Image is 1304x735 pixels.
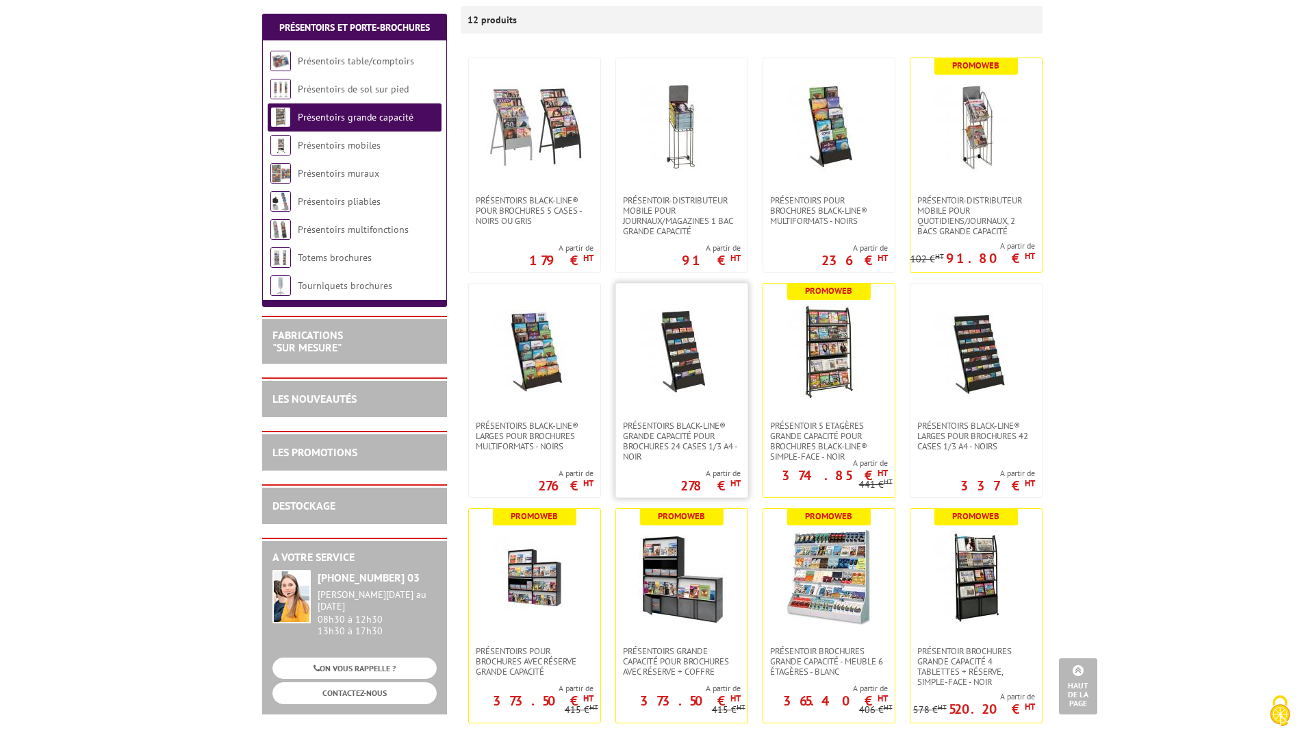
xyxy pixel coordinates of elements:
a: Présentoir Brochures grande capacité - Meuble 6 étagères - Blanc [763,646,895,677]
sup: HT [884,702,893,712]
a: Totems brochures [298,251,372,264]
p: 520.20 € [949,705,1035,713]
img: Présentoirs grande capacité [270,107,291,127]
p: 373.50 € [493,697,593,705]
img: Présentoir-distributeur mobile pour quotidiens/journaux, 2 bacs grande capacité [928,79,1024,175]
span: Présentoir 5 Etagères grande capacité pour brochures Black-Line® simple-face - Noir [770,421,888,462]
p: 578 € [913,705,947,715]
sup: HT [583,477,593,489]
span: Présentoir brochures Grande capacité 4 tablettes + réserve, simple-face - Noir [917,646,1035,687]
span: Présentoirs grande capacité pour brochures avec réserve + coffre [623,646,741,677]
a: Présentoirs Black-Line® pour brochures 5 Cases - Noirs ou Gris [469,195,600,226]
sup: HT [935,251,944,261]
p: 91.80 € [946,254,1035,262]
span: A partir de [960,468,1035,479]
a: CONTACTEZ-NOUS [272,682,437,703]
a: LES NOUVEAUTÉS [272,392,357,406]
a: LES PROMOTIONS [272,445,357,459]
sup: HT [730,477,741,489]
p: 415 € [565,705,598,715]
a: Présentoirs pour Brochures avec réserve Grande capacité [469,646,600,677]
img: Cookies (fenêtre modale) [1263,694,1297,728]
a: Présentoirs Black-Line® grande capacité pour brochures 24 cases 1/3 A4 - noir [616,421,747,462]
sup: HT [737,702,745,712]
img: Présentoirs grande capacité pour brochures avec réserve + coffre [634,530,730,625]
span: A partir de [910,240,1035,251]
img: Présentoirs pour Brochures Black-Line® multiformats - Noirs [781,79,877,175]
sup: HT [878,693,888,704]
p: 365.40 € [783,697,888,705]
img: Présentoirs muraux [270,163,291,184]
img: Présentoir-Distributeur mobile pour journaux/magazines 1 bac grande capacité [634,79,730,175]
img: Présentoirs Black-Line® pour brochures 5 Cases - Noirs ou Gris [487,79,583,175]
a: Présentoirs pour Brochures Black-Line® multiformats - Noirs [763,195,895,226]
sup: HT [730,252,741,264]
span: A partir de [682,242,741,253]
sup: HT [589,702,598,712]
div: [PERSON_NAME][DATE] au [DATE] [318,589,437,612]
a: Présentoirs et Porte-brochures [279,21,430,34]
span: A partir de [469,683,593,694]
a: Présentoirs grande capacité pour brochures avec réserve + coffre [616,646,747,677]
p: 179 € [529,256,593,264]
a: ON VOUS RAPPELLE ? [272,658,437,679]
p: 236 € [821,256,888,264]
a: Haut de la page [1059,658,1097,714]
p: 102 € [910,254,944,264]
img: Présentoirs Black-Line® grande capacité pour brochures 24 cases 1/3 A4 - noir [634,304,730,400]
a: Présentoirs Black-Line® larges pour brochures 42 cases 1/3 A4 - Noirs [910,421,1042,451]
span: Présentoirs Black-Line® larges pour brochures 42 cases 1/3 A4 - Noirs [917,421,1035,451]
span: A partir de [529,242,593,253]
img: Présentoirs multifonctions [270,219,291,240]
span: Présentoir-distributeur mobile pour quotidiens/journaux, 2 bacs grande capacité [917,195,1035,236]
sup: HT [583,693,593,704]
img: Présentoirs pliables [270,191,291,212]
a: Présentoirs pliables [298,195,381,208]
img: Tourniquets brochures [270,275,291,296]
img: Présentoirs table/comptoirs [270,51,291,71]
span: A partir de [763,683,888,694]
p: 374.85 € [782,471,888,479]
p: 373.50 € [640,697,741,705]
img: Présentoirs de sol sur pied [270,79,291,99]
img: Présentoirs Black-Line® larges pour brochures 42 cases 1/3 A4 - Noirs [928,304,1024,400]
span: Présentoirs pour Brochures Black-Line® multiformats - Noirs [770,195,888,226]
p: 276 € [538,482,593,490]
span: Présentoirs Black-Line® pour brochures 5 Cases - Noirs ou Gris [476,195,593,226]
sup: HT [583,252,593,264]
span: Présentoir-Distributeur mobile pour journaux/magazines 1 bac grande capacité [623,195,741,236]
b: Promoweb [658,510,705,522]
img: Présentoirs pour Brochures avec réserve Grande capacité [487,530,583,625]
span: A partir de [538,468,593,479]
a: Présentoirs grande capacité [298,111,413,123]
p: 91 € [682,256,741,264]
a: Présentoir-Distributeur mobile pour journaux/magazines 1 bac grande capacité [616,195,747,236]
a: Présentoirs table/comptoirs [298,55,414,67]
a: Présentoir 5 Etagères grande capacité pour brochures Black-Line® simple-face - Noir [763,421,895,462]
p: 12 produits [468,6,519,34]
span: A partir de [763,458,888,469]
img: Présentoir Brochures grande capacité - Meuble 6 étagères - Blanc [781,530,877,625]
b: Promoweb [511,510,558,522]
img: Présentoir brochures Grande capacité 4 tablettes + réserve, simple-face - Noir [928,530,1024,625]
a: Présentoir brochures Grande capacité 4 tablettes + réserve, simple-face - Noir [910,646,1042,687]
b: Promoweb [805,285,852,297]
p: 441 € [859,479,893,490]
a: Présentoirs Black-Line® larges pour brochures multiformats - Noirs [469,421,600,451]
span: A partir de [913,691,1035,702]
span: Présentoirs pour Brochures avec réserve Grande capacité [476,646,593,677]
img: Présentoirs Black-Line® larges pour brochures multiformats - Noirs [487,304,583,400]
span: Présentoir Brochures grande capacité - Meuble 6 étagères - Blanc [770,646,888,677]
img: Présentoirs mobiles [270,135,291,155]
sup: HT [730,693,741,704]
h2: A votre service [272,551,437,564]
p: 278 € [680,482,741,490]
p: 337 € [960,482,1035,490]
b: Promoweb [952,510,999,522]
b: Promoweb [952,60,999,71]
a: Présentoirs muraux [298,167,379,179]
span: A partir de [821,242,888,253]
p: 406 € [859,705,893,715]
img: widget-service.jpg [272,570,311,623]
img: Totems brochures [270,247,291,268]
